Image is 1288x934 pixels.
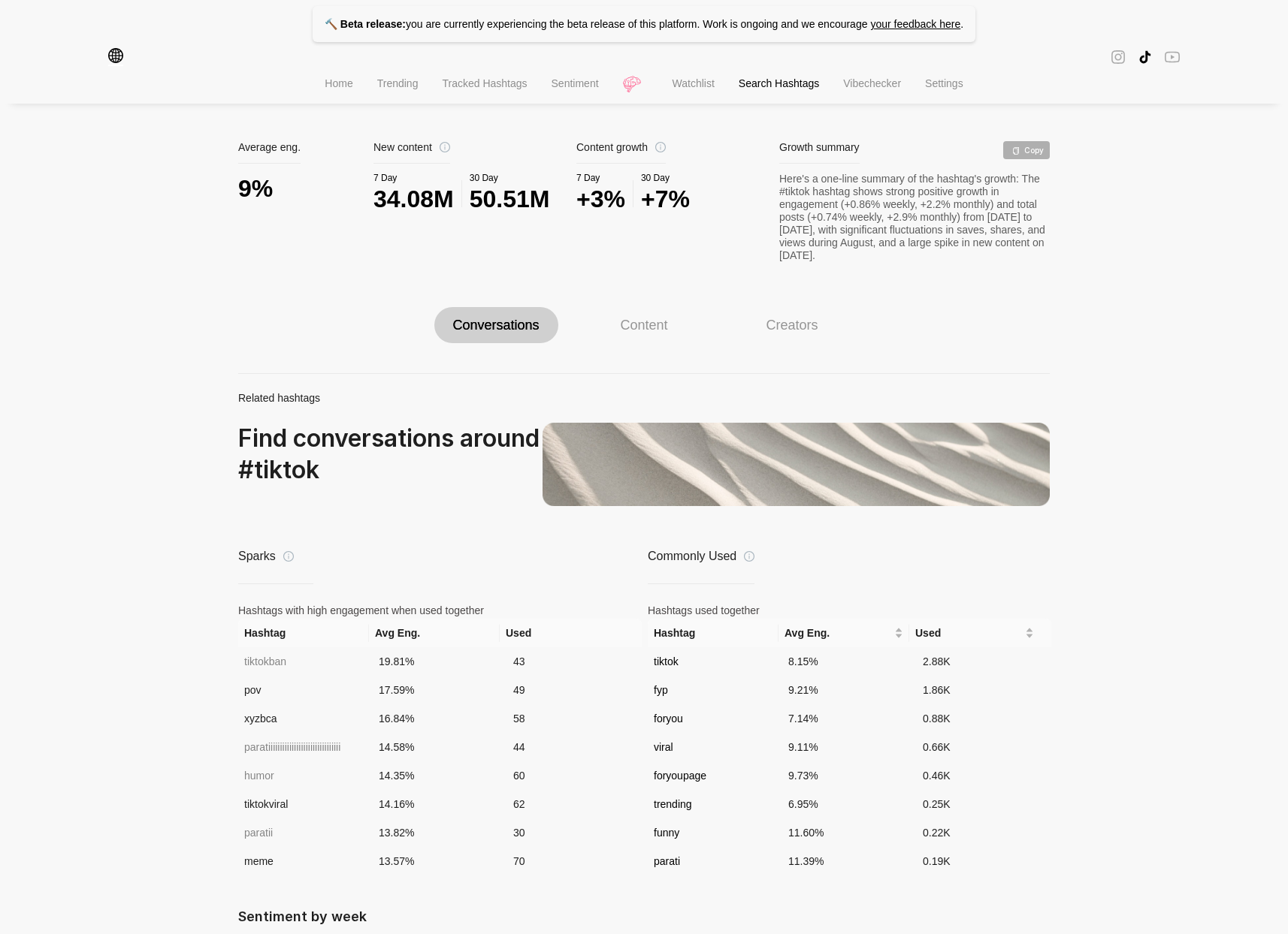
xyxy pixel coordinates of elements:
[238,423,543,486] div: Find conversations around # tiktok
[513,855,525,867] span: 70
[379,827,415,839] span: 13.82 %
[655,142,666,152] span: info-circle
[788,770,818,782] span: 9.73 %
[648,547,754,565] div: Commonly Used
[238,790,373,818] td: tiktokviral
[779,619,909,647] th: Avg Eng.
[238,141,301,164] div: Average eng.
[238,818,373,847] td: paratii
[325,18,406,30] strong: 🔨 Beta release:
[1111,48,1126,66] span: instagram
[379,655,415,667] span: 19.81 %
[513,713,525,725] span: 58
[654,684,668,696] span: fyp
[788,855,824,867] span: 11.39 %
[923,798,951,810] span: 0.25K
[452,317,539,333] div: Conversations
[923,741,951,753] span: 0.66K
[870,18,960,30] a: your feedback here
[923,827,951,839] span: 0.22K
[238,908,1050,925] h1: Sentiment by week
[379,855,415,867] span: 13.57 %
[788,827,824,839] span: 11.60 %
[379,741,415,753] span: 14.58 %
[923,655,951,667] span: 2.88K
[238,733,373,761] td: paratiiiiiiiiiiiiiiiiiiiiiiiiiiiiiii
[373,173,454,183] div: 7 Day
[238,547,313,565] div: Sparks
[1012,146,1020,155] div: Copy
[620,317,667,333] div: Content
[369,619,500,647] th: Avg Eng.
[923,770,951,782] span: 0.46K
[442,77,527,89] span: Tracked Hashtags
[513,798,525,810] span: 62
[552,77,599,89] span: Sentiment
[744,551,754,562] span: info-circle
[238,647,373,676] td: tiktokban
[648,619,779,647] th: Hashtag
[513,655,525,667] span: 43
[379,798,415,810] span: 14.16 %
[108,48,123,66] span: global
[238,392,1050,405] div: Related hashtags
[238,602,642,619] div: Hashtags with high engagement when used together
[238,173,373,204] div: 9%
[238,847,373,875] td: meme
[379,713,415,725] span: 16.84 %
[377,77,419,89] span: Trending
[238,619,369,647] th: Hashtag
[739,77,819,89] span: Search Hashtags
[654,855,680,867] span: parati
[440,142,450,152] span: info-circle
[1012,147,1020,155] span: copy
[923,713,951,725] span: 0.88K
[923,855,951,867] span: 0.19K
[923,684,951,696] span: 1.86K
[788,798,818,810] span: 6.95 %
[576,183,625,215] div: +3%
[513,684,525,696] span: 49
[788,713,818,725] span: 7.14 %
[641,183,690,215] div: +7%
[238,704,373,733] td: xyzbca
[788,655,818,667] span: 8.15 %
[909,619,1040,647] th: Used
[379,770,415,782] span: 14.35 %
[654,713,683,725] span: foryou
[766,317,818,333] div: Creators
[576,173,625,183] div: 7 Day
[654,770,706,782] span: foryoupage
[513,770,525,782] span: 60
[470,183,550,215] div: 50.51M
[543,423,1050,506] img: related-hashtags.13b43807755de4f0.png
[313,6,975,42] p: you are currently experiencing the beta release of this platform. Work is ongoing and we encourage .
[283,551,294,562] span: info-circle
[788,684,818,696] span: 9.21 %
[379,684,415,696] span: 17.59 %
[1165,48,1180,65] span: youtube
[513,827,525,839] span: 30
[373,183,454,215] div: 34.08M
[238,676,373,704] td: pov
[1003,141,1050,159] div: Copy
[654,655,679,667] span: tiktok
[779,141,860,164] div: Growth summary
[654,741,673,753] span: viral
[470,173,550,183] div: 30 Day
[576,141,666,164] div: Content growth
[843,77,901,89] span: Vibechecker
[325,77,352,89] span: Home
[648,602,1051,619] div: Hashtags used together
[915,625,1022,641] span: Used
[788,741,818,753] span: 9.11 %
[641,173,690,183] div: 30 Day
[779,173,1050,262] div: Here's a one-line summary of the hashtag's growth: The #tiktok hashtag shows strong positive grow...
[673,77,715,89] span: Watchlist
[654,827,679,839] span: funny
[654,798,692,810] span: trending
[925,77,963,89] span: Settings
[785,625,891,641] span: Avg Eng.
[513,741,525,753] span: 44
[500,619,630,647] th: Used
